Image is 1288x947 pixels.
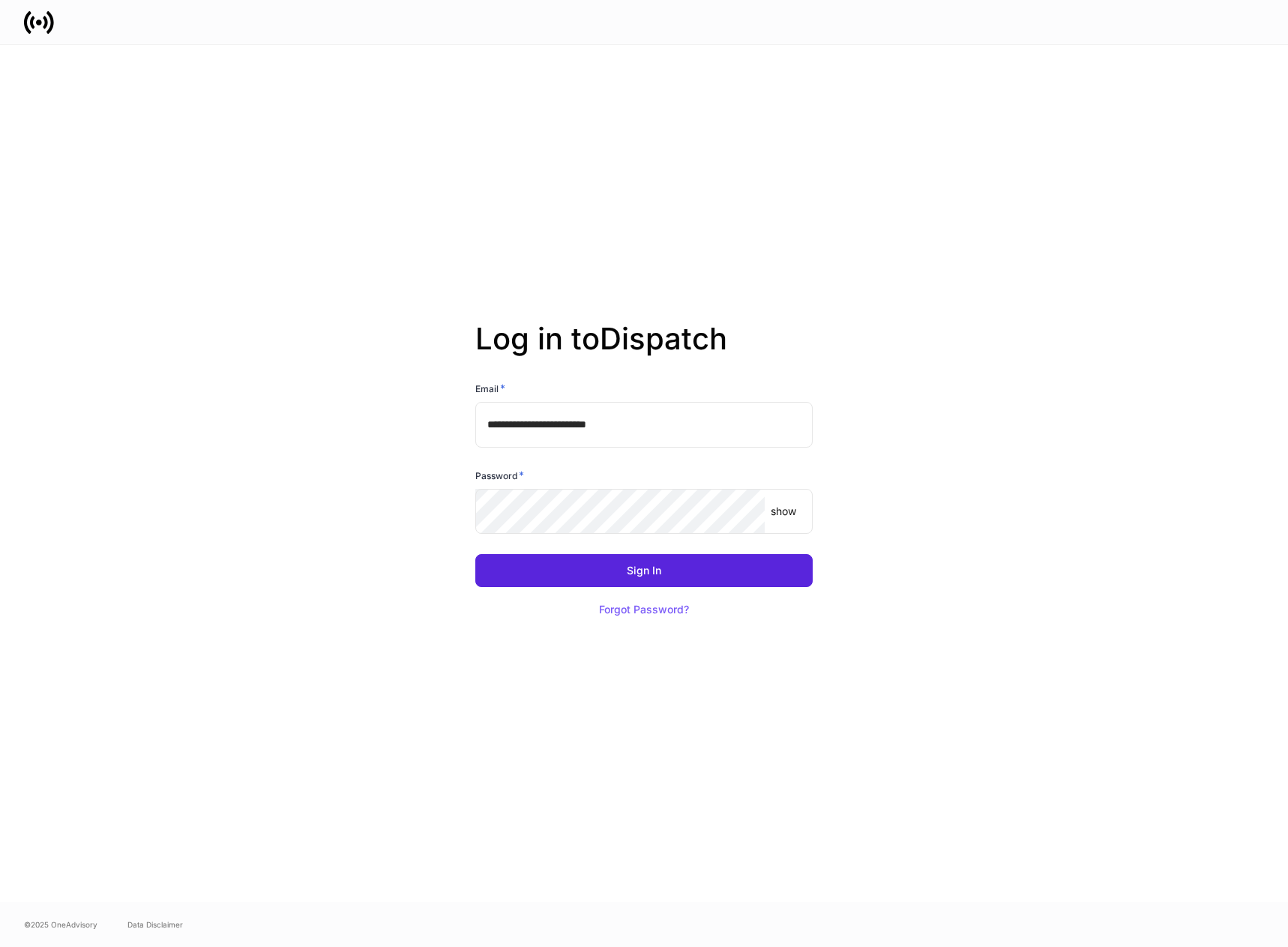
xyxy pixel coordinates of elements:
button: Forgot Password? [580,593,708,626]
h6: Password [475,468,524,483]
div: Forgot Password? [599,604,689,615]
button: Sign In [475,554,813,587]
p: show [771,504,796,519]
span: © 2025 OneAdvisory [24,919,97,931]
a: Data Disclaimer [127,919,183,931]
h2: Log in to Dispatch [475,321,813,381]
div: Sign In [627,565,661,576]
h6: Email [475,381,505,396]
